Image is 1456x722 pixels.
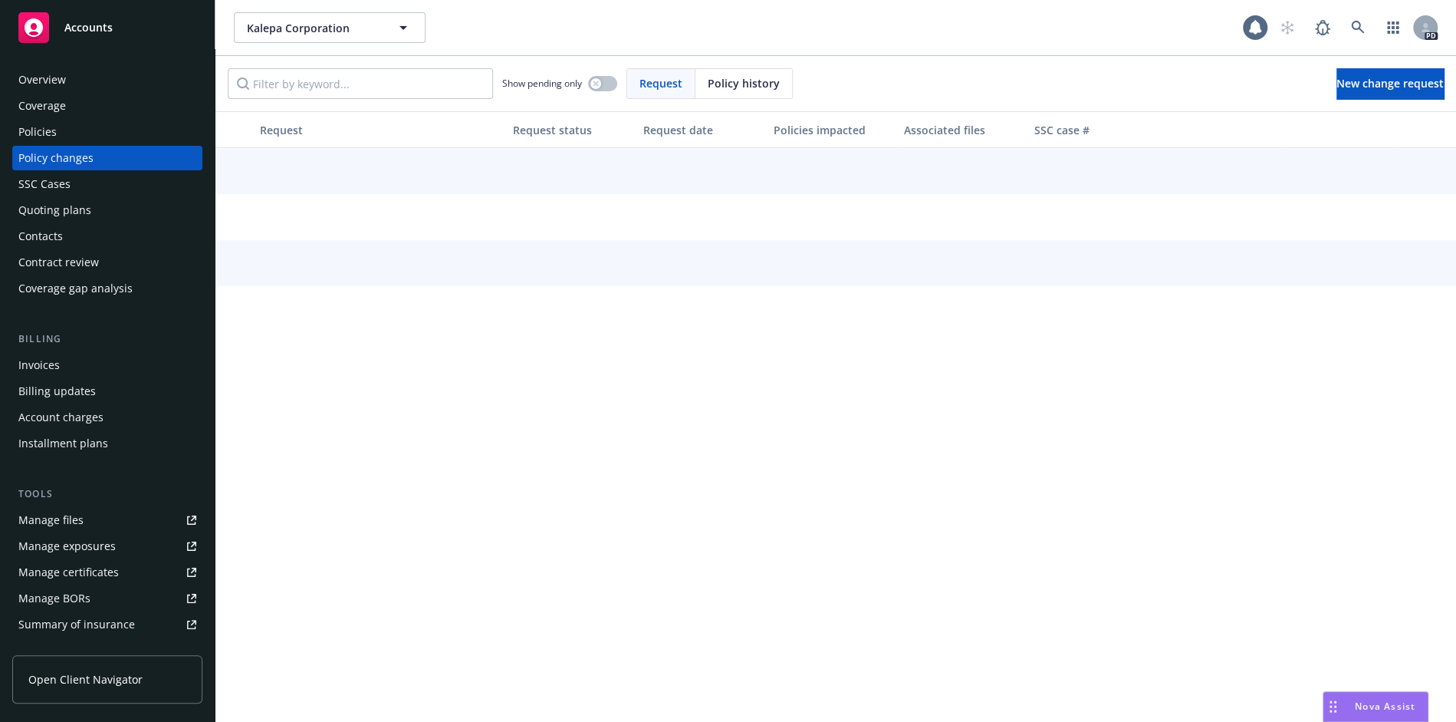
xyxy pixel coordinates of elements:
[1307,12,1338,43] a: Report a Bug
[228,68,493,99] input: Filter by keyword...
[637,111,767,148] button: Request date
[234,12,426,43] button: Kalepa Corporation
[1323,692,1343,721] div: Drag to move
[12,250,202,275] a: Contract review
[12,486,202,502] div: Tools
[507,111,637,148] button: Request status
[12,508,202,532] a: Manage files
[12,331,202,347] div: Billing
[254,111,507,148] button: Request
[643,122,761,138] div: Request date
[12,224,202,249] a: Contacts
[12,276,202,301] a: Coverage gap analysis
[1028,111,1143,148] button: SSC case #
[18,612,135,637] div: Summary of insurance
[260,122,501,138] div: Request
[1272,12,1303,43] a: Start snowing
[12,120,202,144] a: Policies
[12,431,202,456] a: Installment plans
[12,198,202,223] a: Quoting plans
[247,20,380,36] span: Kalepa Corporation
[18,172,71,196] div: SSC Cases
[502,77,582,90] span: Show pending only
[18,353,60,377] div: Invoices
[18,379,96,404] div: Billing updates
[18,586,90,611] div: Manage BORs
[18,508,84,532] div: Manage files
[1336,68,1444,99] a: New change request
[639,75,682,91] span: Request
[1034,122,1137,138] div: SSC case #
[1336,76,1444,91] span: New change request
[18,276,133,301] div: Coverage gap analysis
[12,353,202,377] a: Invoices
[708,75,780,91] span: Policy history
[898,111,1028,148] button: Associated files
[18,94,66,118] div: Coverage
[904,122,1022,138] div: Associated files
[12,534,202,559] a: Manage exposures
[18,250,99,275] div: Contract review
[18,405,104,430] div: Account charges
[12,379,202,404] a: Billing updates
[1323,691,1428,722] button: Nova Assist
[1378,12,1408,43] a: Switch app
[18,431,108,456] div: Installment plans
[12,612,202,637] a: Summary of insurance
[767,111,898,148] button: Policies impacted
[18,146,94,170] div: Policy changes
[12,94,202,118] a: Coverage
[28,671,143,687] span: Open Client Navigator
[12,172,202,196] a: SSC Cases
[12,68,202,92] a: Overview
[513,122,631,138] div: Request status
[64,21,113,34] span: Accounts
[12,405,202,430] a: Account charges
[12,560,202,585] a: Manage certificates
[18,120,57,144] div: Policies
[12,6,202,49] a: Accounts
[12,146,202,170] a: Policy changes
[18,224,63,249] div: Contacts
[18,534,116,559] div: Manage exposures
[774,122,892,138] div: Policies impacted
[18,198,91,223] div: Quoting plans
[1343,12,1373,43] a: Search
[18,560,119,585] div: Manage certificates
[18,68,66,92] div: Overview
[12,586,202,611] a: Manage BORs
[1355,700,1415,713] span: Nova Assist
